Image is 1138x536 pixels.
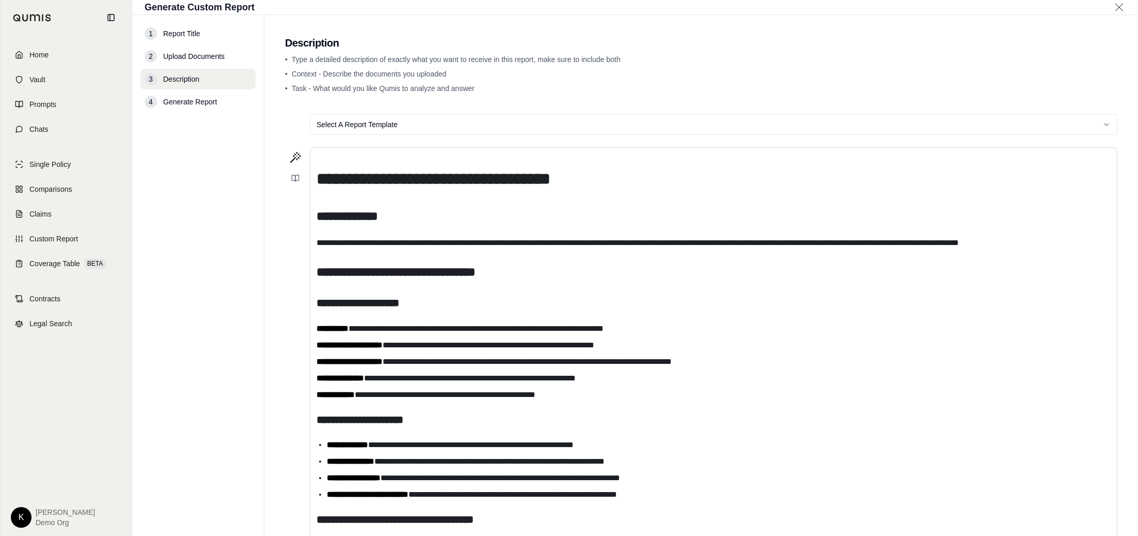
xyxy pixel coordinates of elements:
div: 2 [145,50,157,63]
button: Collapse sidebar [103,9,119,26]
div: 1 [145,27,157,40]
span: Upload Documents [163,51,225,62]
div: 3 [145,73,157,85]
span: Chats [29,124,49,134]
span: [PERSON_NAME] [36,507,95,517]
span: • [285,84,288,93]
a: Claims [7,203,125,225]
a: Contracts [7,287,125,310]
span: Description [163,74,199,84]
h2: Description [285,36,1117,50]
span: Legal Search [29,318,72,329]
span: Coverage Table [29,258,80,269]
a: Vault [7,68,125,91]
span: Demo Org [36,517,95,528]
a: Comparisons [7,178,125,201]
span: • [285,55,288,64]
span: Report Title [163,28,200,39]
a: Chats [7,118,125,141]
a: Single Policy [7,153,125,176]
span: Vault [29,74,45,85]
span: BETA [84,258,106,269]
span: Comparisons [29,184,72,194]
span: Contracts [29,294,60,304]
a: Home [7,43,125,66]
span: • [285,70,288,78]
span: Generate Report [163,97,217,107]
span: Home [29,50,49,60]
a: Prompts [7,93,125,116]
img: Qumis Logo [13,14,52,22]
span: Prompts [29,99,56,110]
span: Type a detailed description of exactly what you want to receive in this report, make sure to incl... [292,55,621,64]
span: Custom Report [29,234,78,244]
a: Custom Report [7,227,125,250]
span: Single Policy [29,159,71,170]
a: Legal Search [7,312,125,335]
a: Coverage TableBETA [7,252,125,275]
span: Task - What would you like Qumis to analyze and answer [292,84,475,93]
div: 4 [145,96,157,108]
span: Claims [29,209,52,219]
div: K [11,507,31,528]
span: Context - Describe the documents you uploaded [292,70,447,78]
